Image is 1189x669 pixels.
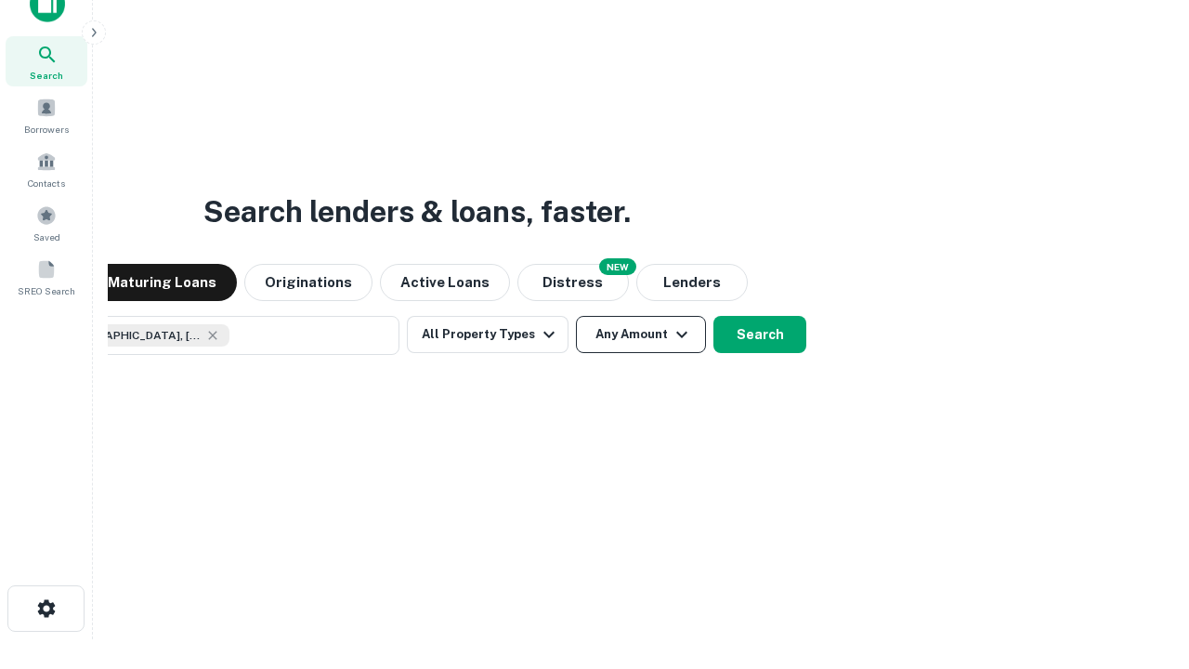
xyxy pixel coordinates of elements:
[33,230,60,244] span: Saved
[30,68,63,83] span: Search
[18,283,75,298] span: SREO Search
[6,252,87,302] a: SREO Search
[244,264,372,301] button: Originations
[6,198,87,248] a: Saved
[203,190,631,234] h3: Search lenders & loans, faster.
[636,264,748,301] button: Lenders
[62,327,202,344] span: [GEOGRAPHIC_DATA], [GEOGRAPHIC_DATA], [GEOGRAPHIC_DATA]
[713,316,806,353] button: Search
[87,264,237,301] button: Maturing Loans
[24,122,69,137] span: Borrowers
[28,176,65,190] span: Contacts
[576,316,706,353] button: Any Amount
[6,144,87,194] a: Contacts
[380,264,510,301] button: Active Loans
[599,258,636,275] div: NEW
[6,90,87,140] a: Borrowers
[6,36,87,86] a: Search
[1096,520,1189,610] iframe: Chat Widget
[28,316,399,355] button: [GEOGRAPHIC_DATA], [GEOGRAPHIC_DATA], [GEOGRAPHIC_DATA]
[517,264,629,301] button: Search distressed loans with lien and other non-mortgage details.
[407,316,568,353] button: All Property Types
